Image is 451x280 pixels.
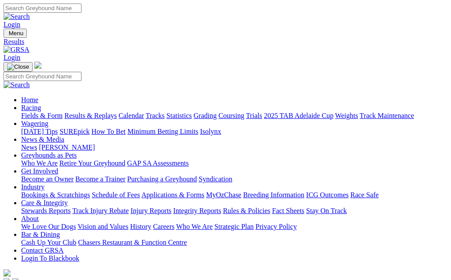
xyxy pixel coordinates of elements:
[21,215,39,222] a: About
[21,199,68,206] a: Care & Integrity
[255,223,297,230] a: Privacy Policy
[21,112,63,119] a: Fields & Form
[21,183,44,191] a: Industry
[21,151,77,159] a: Greyhounds as Pets
[21,159,447,167] div: Greyhounds as Pets
[153,223,174,230] a: Careers
[21,96,38,103] a: Home
[4,54,20,61] a: Login
[173,207,221,214] a: Integrity Reports
[92,128,126,135] a: How To Bet
[243,191,304,199] a: Breeding Information
[92,191,140,199] a: Schedule of Fees
[4,46,30,54] img: GRSA
[214,223,254,230] a: Strategic Plan
[223,207,270,214] a: Rules & Policies
[21,207,70,214] a: Stewards Reports
[176,223,213,230] a: Who We Are
[21,144,37,151] a: News
[200,128,221,135] a: Isolynx
[264,112,333,119] a: 2025 TAB Adelaide Cup
[127,175,197,183] a: Purchasing a Greyhound
[21,223,76,230] a: We Love Our Dogs
[335,112,358,119] a: Weights
[78,223,128,230] a: Vision and Values
[21,128,58,135] a: [DATE] Tips
[39,144,95,151] a: [PERSON_NAME]
[72,207,129,214] a: Track Injury Rebate
[59,128,89,135] a: SUREpick
[21,128,447,136] div: Wagering
[206,191,241,199] a: MyOzChase
[21,191,447,199] div: Industry
[130,223,151,230] a: History
[21,207,447,215] div: Care & Integrity
[146,112,165,119] a: Tracks
[21,144,447,151] div: News & Media
[118,112,144,119] a: Calendar
[306,207,347,214] a: Stay On Track
[4,21,20,28] a: Login
[21,223,447,231] div: About
[4,269,11,276] img: logo-grsa-white.png
[127,128,198,135] a: Minimum Betting Limits
[272,207,304,214] a: Fact Sheets
[34,62,41,69] img: logo-grsa-white.png
[166,112,192,119] a: Statistics
[4,72,81,81] input: Search
[21,104,41,111] a: Racing
[218,112,244,119] a: Coursing
[64,112,117,119] a: Results & Replays
[141,191,204,199] a: Applications & Forms
[130,207,171,214] a: Injury Reports
[59,159,126,167] a: Retire Your Greyhound
[4,29,27,38] button: Toggle navigation
[127,159,189,167] a: GAP SA Assessments
[21,120,48,127] a: Wagering
[21,112,447,120] div: Racing
[199,175,232,183] a: Syndication
[21,231,60,238] a: Bar & Dining
[78,239,187,246] a: Chasers Restaurant & Function Centre
[21,247,63,254] a: Contact GRSA
[246,112,262,119] a: Trials
[21,239,76,246] a: Cash Up Your Club
[21,175,447,183] div: Get Involved
[306,191,348,199] a: ICG Outcomes
[21,191,90,199] a: Bookings & Scratchings
[4,38,447,46] a: Results
[21,254,79,262] a: Login To Blackbook
[4,13,30,21] img: Search
[4,4,81,13] input: Search
[4,62,33,72] button: Toggle navigation
[21,239,447,247] div: Bar & Dining
[9,30,23,37] span: Menu
[21,175,74,183] a: Become an Owner
[21,159,58,167] a: Who We Are
[4,81,30,89] img: Search
[7,63,29,70] img: Close
[75,175,126,183] a: Become a Trainer
[194,112,217,119] a: Grading
[21,167,58,175] a: Get Involved
[350,191,378,199] a: Race Safe
[21,136,64,143] a: News & Media
[360,112,414,119] a: Track Maintenance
